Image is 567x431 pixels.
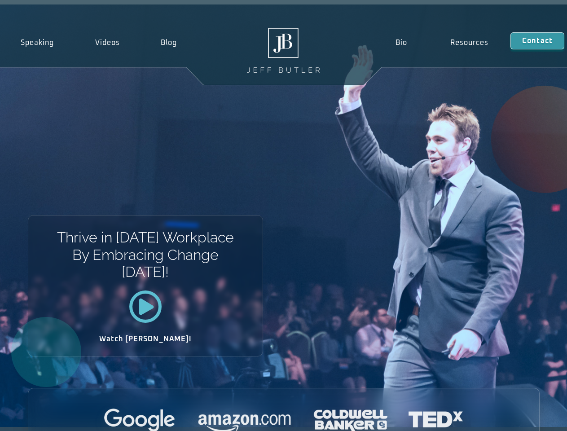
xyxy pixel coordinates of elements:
[75,32,141,53] a: Videos
[56,229,234,281] h1: Thrive in [DATE] Workplace By Embracing Change [DATE]!
[510,32,564,49] a: Contact
[374,32,510,53] nav: Menu
[522,37,553,44] span: Contact
[374,32,429,53] a: Bio
[60,335,231,343] h2: Watch [PERSON_NAME]!
[429,32,510,53] a: Resources
[140,32,198,53] a: Blog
